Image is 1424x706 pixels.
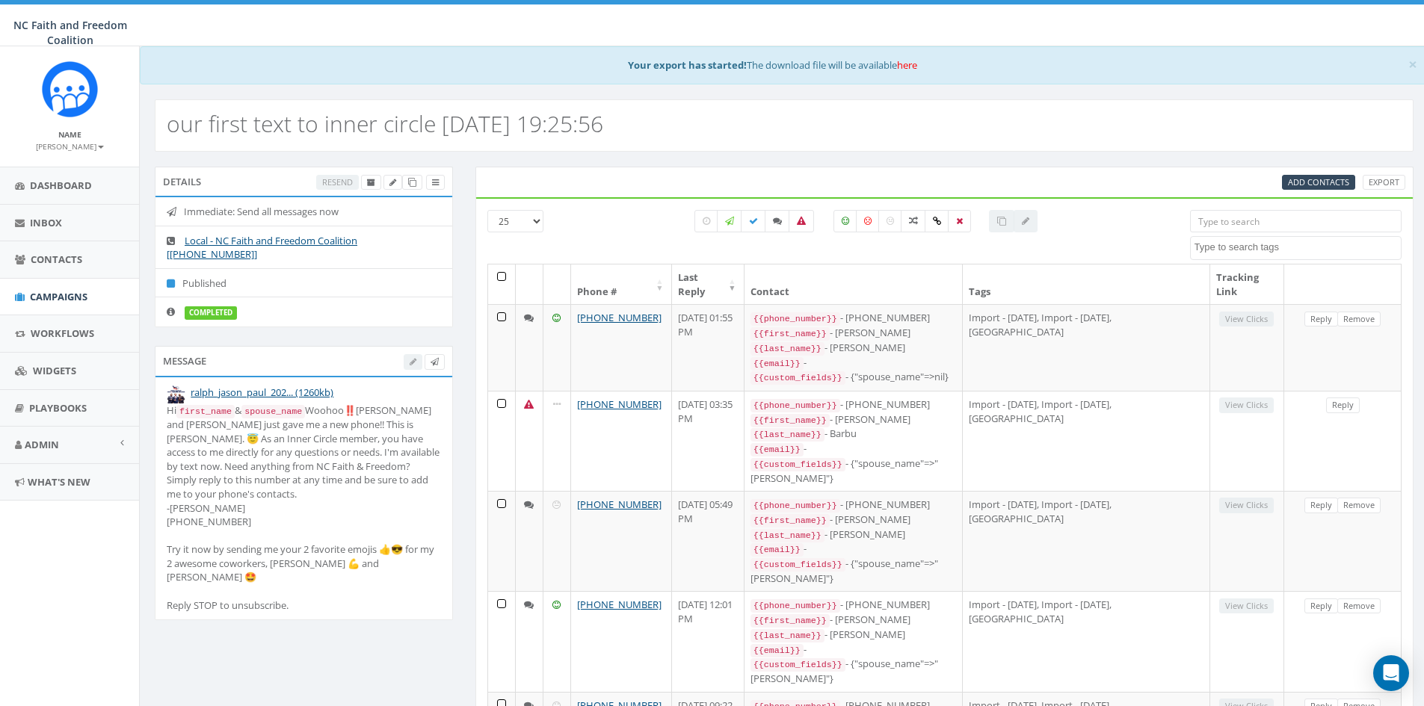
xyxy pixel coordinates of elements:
a: [PHONE_NUMBER] [577,311,662,324]
span: Clone Campaign [408,176,416,188]
td: [DATE] 05:49 PM [672,491,745,591]
span: Widgets [33,364,76,377]
label: Negative [856,210,880,232]
div: Hi & Woohoo‼️[PERSON_NAME] and [PERSON_NAME] just gave me a new phone!! This is [PERSON_NAME]. 😇 ... [167,403,441,613]
a: Reply [1326,397,1360,413]
div: - {"spouse_name"=>"[PERSON_NAME]"} [750,456,956,485]
a: ralph_jason_paul_202... (1260kb) [191,385,333,399]
small: [PERSON_NAME] [36,141,104,152]
th: Tags [963,264,1210,304]
code: {{email}} [750,644,804,657]
td: [DATE] 01:55 PM [672,304,745,391]
a: Reply [1304,498,1338,513]
a: Reply [1304,598,1338,614]
div: - [PERSON_NAME] [750,412,956,427]
div: - {"spouse_name"=>"[PERSON_NAME]"} [750,557,956,585]
span: × [1408,54,1417,75]
i: Published [167,279,182,288]
a: [PHONE_NUMBER] [577,498,662,511]
code: {{last_name}} [750,529,824,542]
a: [PHONE_NUMBER] [577,598,662,611]
div: - [PERSON_NAME] [750,326,956,341]
label: Replied [765,210,790,232]
span: NC Faith and Freedom Coalition [13,18,127,47]
a: here [897,58,917,72]
span: Add Contacts [1288,176,1349,188]
a: Remove [1337,498,1381,513]
input: Type to search [1190,210,1402,232]
code: {{phone_number}} [750,499,840,513]
div: - [PHONE_NUMBER] [750,311,956,326]
th: Phone #: activate to sort column ascending [571,264,672,304]
code: {{custom_fields}} [750,458,845,471]
label: Bounced [789,210,814,232]
i: Immediate: Send all messages now [167,207,184,217]
div: - [750,356,956,371]
div: - [750,442,956,456]
code: {{first_name}} [750,414,830,427]
button: Close [1408,57,1417,72]
span: Inbox [30,216,62,229]
div: - [PHONE_NUMBER] [750,598,956,613]
div: - {"spouse_name"=>nil} [750,370,956,385]
code: {{phone_number}} [750,399,840,412]
code: {{email}} [750,543,804,557]
span: Workflows [31,326,94,340]
code: {{phone_number}} [750,599,840,613]
code: spouse_name [241,405,305,418]
div: - [PHONE_NUMBER] [750,397,956,412]
th: Contact [745,264,963,304]
div: Open Intercom Messenger [1373,655,1409,691]
li: Immediate: Send all messages now [155,197,452,226]
label: completed [185,306,237,320]
a: [PHONE_NUMBER] [577,397,662,411]
span: Edit Campaign Title [389,176,396,188]
code: {{last_name}} [750,428,824,442]
code: {{custom_fields}} [750,558,845,572]
a: Remove [1337,312,1381,327]
div: Message [155,346,453,376]
span: Send Test Message [431,356,439,367]
span: Campaigns [30,290,87,303]
div: - Barbu [750,427,956,442]
td: Import - [DATE], Import - [DATE], [GEOGRAPHIC_DATA] [963,591,1210,691]
td: [DATE] 03:35 PM [672,391,745,491]
th: Tracking Link [1210,264,1284,304]
div: - [750,542,956,557]
td: Import - [DATE], Import - [DATE], [GEOGRAPHIC_DATA] [963,391,1210,491]
div: - {"spouse_name"=>"[PERSON_NAME]"} [750,657,956,685]
a: Add Contacts [1282,175,1355,191]
code: {{phone_number}} [750,312,840,326]
label: Removed [948,210,971,232]
b: Your export has started! [628,58,747,72]
th: Last Reply: activate to sort column ascending [672,264,745,304]
div: - [PERSON_NAME] [750,613,956,628]
td: [DATE] 12:01 PM [672,591,745,691]
code: {{email}} [750,443,804,456]
span: CSV files only [1288,176,1349,188]
label: Pending [694,210,718,232]
span: Contacts [31,253,82,266]
code: {{first_name}} [750,514,830,527]
code: {{first_name}} [750,614,830,628]
span: Playbooks [29,401,87,415]
div: - [PERSON_NAME] [750,628,956,642]
textarea: Search [1195,241,1401,254]
small: Name [58,129,81,140]
code: {{custom_fields}} [750,658,845,672]
span: Dashboard [30,179,92,192]
div: - [PERSON_NAME] [750,527,956,542]
a: Local - NC Faith and Freedom Coalition [[PHONE_NUMBER]] [167,234,357,261]
img: Rally_Corp_Icon.png [42,61,98,117]
a: Reply [1304,312,1338,327]
div: - [PERSON_NAME] [750,513,956,527]
span: Admin [25,438,59,451]
a: Remove [1337,598,1381,614]
span: Archive Campaign [367,176,375,188]
div: - [PHONE_NUMBER] [750,498,956,513]
label: Link Clicked [925,210,949,232]
code: {{last_name}} [750,629,824,642]
a: [PERSON_NAME] [36,139,104,152]
div: - [PERSON_NAME] [750,341,956,356]
code: {{first_name}} [750,327,830,341]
